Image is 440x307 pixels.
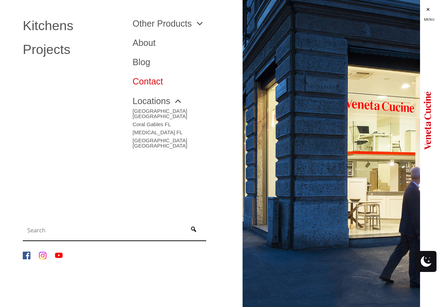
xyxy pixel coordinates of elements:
a: Other Products [133,19,204,28]
img: YouTube [55,252,63,259]
a: Locations [133,97,183,105]
a: Kitchens [23,19,122,33]
a: [GEOGRAPHIC_DATA] [GEOGRAPHIC_DATA] [133,135,232,148]
a: Blog [133,58,232,67]
img: Logo [424,89,431,152]
a: [GEOGRAPHIC_DATA] [GEOGRAPHIC_DATA] [133,105,232,119]
a: Projects [23,43,122,56]
a: About [133,39,232,47]
img: Instagram [39,252,47,259]
input: Search [25,223,183,237]
a: Contact [133,77,232,86]
img: Facebook [23,252,30,259]
a: [MEDICAL_DATA] FL [133,127,232,135]
a: Coral Gables FL [133,119,232,127]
